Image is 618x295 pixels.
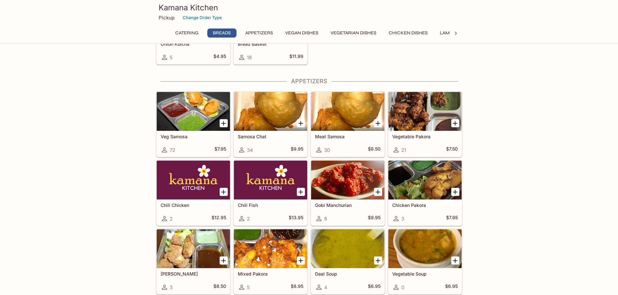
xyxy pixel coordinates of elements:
div: Chili Chicken [157,161,230,199]
span: 72 [170,147,175,153]
a: Vegetable Soup0$6.95 [388,229,462,294]
h5: Onion Kulcha [161,41,226,47]
h5: Vegetable Pakora [392,134,458,139]
a: Samosa Chat34$9.95 [234,92,308,157]
a: Veg Samosa72$7.95 [156,92,230,157]
h5: $8.50 [213,283,226,291]
button: Add Meat Samosa [374,119,382,127]
button: Vegan Dishes [282,28,322,38]
div: Gobi Manchurian [311,161,384,199]
a: [PERSON_NAME]3$8.50 [156,229,230,294]
h5: Gobi Manchurian [315,202,381,208]
span: 30 [324,147,330,153]
h3: Kamana Kitchen [159,3,460,13]
button: Add Chili Fish [297,188,305,196]
span: 21 [401,147,406,153]
button: Chicken Dishes [385,28,431,38]
p: Pickup [159,15,175,21]
span: 34 [247,147,253,153]
div: Chili Fish [234,161,307,199]
button: Add Samosa Chat [297,119,305,127]
button: Add Chili Chicken [220,188,228,196]
div: Paneer Pakora [157,229,230,268]
a: Vegetable Pakora21$7.50 [388,92,462,157]
button: Breads [207,28,236,38]
span: 3 [401,216,404,222]
h5: Chili Fish [238,202,303,208]
a: Daal Soup4$6.95 [311,229,385,294]
button: Catering [172,28,202,38]
a: Chicken Pakora3$7.95 [388,160,462,226]
span: 5 [247,284,250,290]
button: Add Paneer Pakora [220,256,228,265]
span: 0 [401,284,404,290]
div: Samosa Chat [234,92,307,131]
h5: $6.95 [445,283,458,291]
div: Veg Samosa [157,92,230,131]
h5: $7.95 [214,146,226,154]
span: 5 [170,54,173,61]
span: 18 [247,54,252,61]
h5: $8.50 [368,146,381,154]
h5: Chicken Pakora [392,202,458,208]
h5: Mixed Pakora [238,271,303,277]
h5: Meat Samosa [315,134,381,139]
h5: $13.95 [289,215,303,222]
a: Meat Samosa30$8.50 [311,92,385,157]
h5: Chili Chicken [161,202,226,208]
div: Mixed Pakora [234,229,307,268]
button: Change Order Type [180,13,225,23]
h5: Bread Basket [238,41,303,47]
a: Chili Chicken2$12.95 [156,160,230,226]
button: Add Veg Samosa [220,119,228,127]
h5: $6.95 [368,283,381,291]
span: 8 [324,216,327,222]
h5: Veg Samosa [161,134,226,139]
button: Add Daal Soup [374,256,382,265]
h4: Appetizers [156,78,462,85]
h5: $7.95 [446,215,458,222]
button: Add Gobi Manchurian [374,188,382,196]
h5: $12.95 [212,215,226,222]
a: Chili Fish2$13.95 [234,160,308,226]
div: Vegetable Soup [388,229,462,268]
h5: Daal Soup [315,271,381,277]
div: Chicken Pakora [388,161,462,199]
h5: Samosa Chat [238,134,303,139]
div: Vegetable Pakora [388,92,462,131]
h5: Vegetable Soup [392,271,458,277]
button: Add Vegetable Soup [451,256,459,265]
span: 2 [247,216,250,222]
button: Appetizers [242,28,276,38]
h5: $9.95 [368,215,381,222]
div: Meat Samosa [311,92,384,131]
h5: [PERSON_NAME] [161,271,226,277]
span: 3 [170,284,173,290]
div: Daal Soup [311,229,384,268]
h5: $7.50 [446,146,458,154]
h5: $8.95 [291,283,303,291]
a: Gobi Manchurian8$9.95 [311,160,385,226]
span: 4 [324,284,327,290]
span: 2 [170,216,173,222]
a: Mixed Pakora5$8.95 [234,229,308,294]
button: Add Vegetable Pakora [451,119,459,127]
h5: $9.95 [291,146,303,154]
button: Lamb Dishes [436,28,473,38]
button: Add Chicken Pakora [451,188,459,196]
h5: $4.95 [213,53,226,61]
button: Add Mixed Pakora [297,256,305,265]
button: Vegetarian Dishes [327,28,380,38]
h5: $11.99 [289,53,303,61]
